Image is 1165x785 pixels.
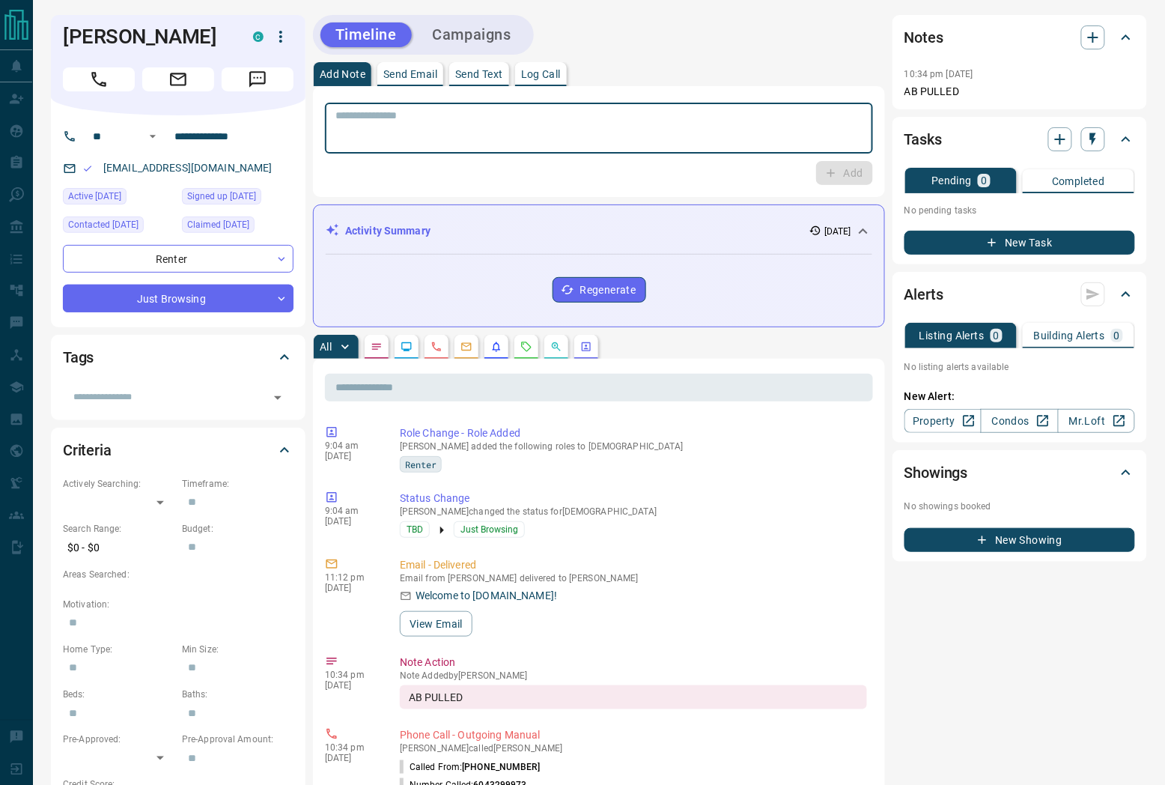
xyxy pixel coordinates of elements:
[1052,176,1105,187] p: Completed
[407,522,423,537] span: TBD
[325,742,377,753] p: 10:34 pm
[931,175,972,186] p: Pending
[904,282,943,306] h2: Alerts
[401,341,413,353] svg: Lead Browsing Activity
[904,528,1135,552] button: New Showing
[520,341,532,353] svg: Requests
[187,189,256,204] span: Signed up [DATE]
[400,441,867,452] p: [PERSON_NAME] added the following roles to [DEMOGRAPHIC_DATA]
[103,162,273,174] a: [EMAIL_ADDRESS][DOMAIN_NAME]
[904,500,1135,513] p: No showings booked
[63,598,293,611] p: Motivation:
[63,285,293,312] div: Just Browsing
[550,341,562,353] svg: Opportunities
[187,217,249,232] span: Claimed [DATE]
[63,568,293,581] p: Areas Searched:
[981,175,987,186] p: 0
[325,753,377,763] p: [DATE]
[904,231,1135,255] button: New Task
[904,19,1135,55] div: Notes
[82,163,93,174] svg: Email Valid
[325,451,377,461] p: [DATE]
[325,506,377,516] p: 9:04 am
[553,277,646,303] button: Regenerate
[400,491,867,506] p: Status Change
[919,330,985,341] p: Listing Alerts
[63,438,112,462] h2: Criteria
[63,688,174,701] p: Beds:
[400,557,867,573] p: Email - Delivered
[325,670,377,680] p: 10:34 pm
[345,223,431,239] p: Activity Summary
[400,655,867,670] p: Note Action
[824,225,851,238] p: [DATE]
[68,217,139,232] span: Contacted [DATE]
[222,67,293,91] span: Message
[981,409,1058,433] a: Condos
[1058,409,1135,433] a: Mr.Loft
[63,477,174,491] p: Actively Searching:
[904,360,1135,374] p: No listing alerts available
[63,345,94,369] h2: Tags
[904,25,943,49] h2: Notes
[460,341,472,353] svg: Emails
[325,583,377,593] p: [DATE]
[320,69,365,79] p: Add Note
[400,743,867,754] p: [PERSON_NAME] called [PERSON_NAME]
[320,342,332,352] p: All
[490,341,502,353] svg: Listing Alerts
[182,522,293,536] p: Budget:
[325,572,377,583] p: 11:12 pm
[400,611,472,637] button: View Email
[400,573,867,584] p: Email from [PERSON_NAME] delivered to [PERSON_NAME]
[182,188,293,209] div: Sun Oct 12 2025
[63,188,174,209] div: Mon Oct 13 2025
[63,67,135,91] span: Call
[400,670,867,681] p: Note Added by [PERSON_NAME]
[580,341,592,353] svg: Agent Actions
[904,276,1135,312] div: Alerts
[904,69,973,79] p: 10:34 pm [DATE]
[431,341,442,353] svg: Calls
[325,440,377,451] p: 9:04 am
[142,67,214,91] span: Email
[418,22,526,47] button: Campaigns
[253,31,264,42] div: condos.ca
[326,217,872,245] div: Activity Summary[DATE]
[182,643,293,656] p: Min Size:
[325,680,377,691] p: [DATE]
[904,127,942,151] h2: Tasks
[63,432,293,468] div: Criteria
[904,455,1135,491] div: Showings
[68,189,121,204] span: Active [DATE]
[405,457,437,472] span: Renter
[400,506,867,517] p: [PERSON_NAME] changed the status for [DEMOGRAPHIC_DATA]
[63,643,174,656] p: Home Type:
[994,330,1000,341] p: 0
[182,216,293,237] div: Sun Oct 12 2025
[400,685,867,709] div: AB PULLED
[521,69,561,79] p: Log Call
[63,536,174,560] p: $0 - $0
[63,216,174,237] div: Sun Oct 12 2025
[267,387,288,408] button: Open
[400,760,540,774] p: Called From:
[400,425,867,441] p: Role Change - Role Added
[63,339,293,375] div: Tags
[320,22,412,47] button: Timeline
[904,121,1135,157] div: Tasks
[63,733,174,746] p: Pre-Approved:
[182,733,293,746] p: Pre-Approval Amount:
[1114,330,1120,341] p: 0
[144,127,162,145] button: Open
[416,588,557,604] p: Welcome to [DOMAIN_NAME]!
[455,69,503,79] p: Send Text
[400,727,867,743] p: Phone Call - Outgoing Manual
[63,522,174,536] p: Search Range:
[904,409,982,433] a: Property
[460,522,518,537] span: Just Browsing
[904,389,1135,404] p: New Alert:
[182,688,293,701] p: Baths:
[63,25,231,49] h1: [PERSON_NAME]
[904,199,1135,222] p: No pending tasks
